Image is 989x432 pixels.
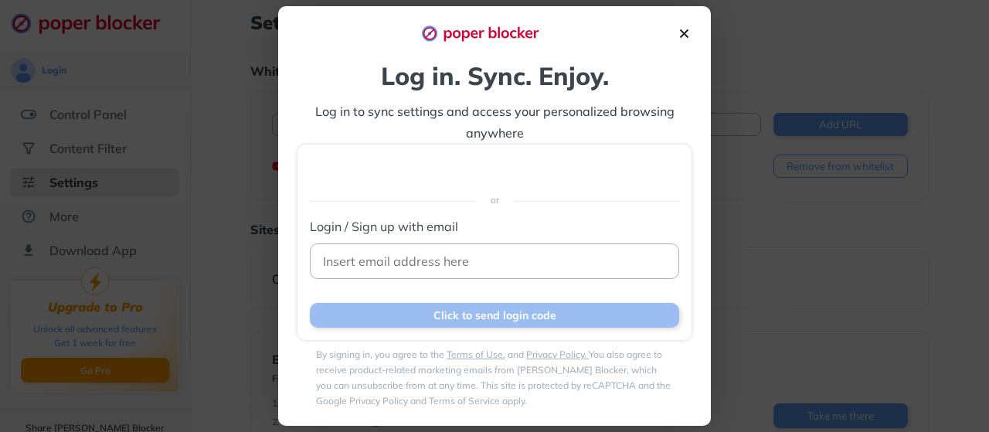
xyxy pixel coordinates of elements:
[310,182,679,219] div: or
[421,25,552,42] img: logo
[315,104,678,141] span: Log in to sync settings and access your personalized browsing anywhere
[676,26,692,42] img: close-icon
[316,349,671,406] label: By signing in, you agree to the and You also agree to receive product-related marketing emails fr...
[310,219,679,234] label: Login / Sign up with email
[297,60,692,91] div: Log in. Sync. Enjoy.
[447,349,505,360] a: Terms of Use.
[332,152,657,186] iframe: Sign in with Google Button
[310,243,679,279] input: Insert email address here
[526,349,589,360] a: Privacy Policy.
